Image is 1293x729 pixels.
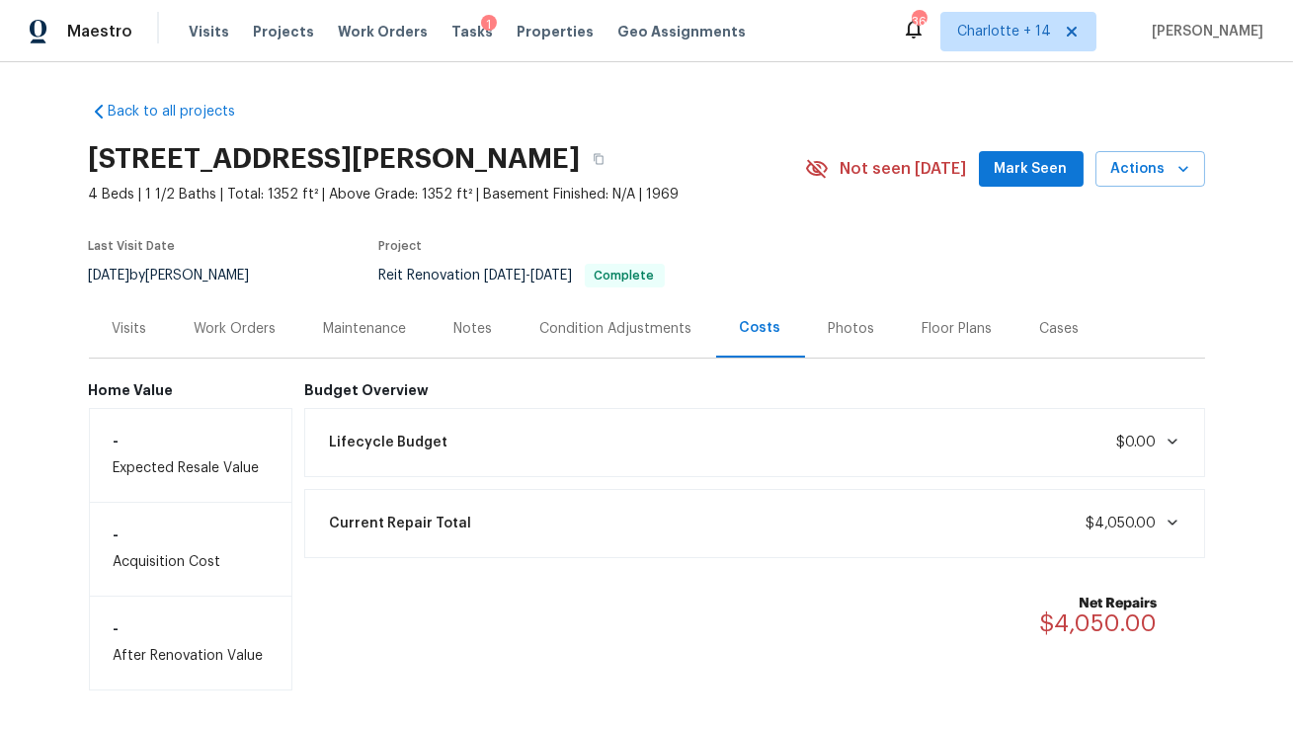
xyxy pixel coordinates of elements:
[114,433,269,448] h6: -
[113,319,147,339] div: Visits
[338,22,428,41] span: Work Orders
[587,270,663,282] span: Complete
[67,22,132,41] span: Maestro
[89,382,293,398] h6: Home Value
[912,12,926,32] div: 361
[531,269,573,283] span: [DATE]
[304,382,1205,398] h6: Budget Overview
[923,319,993,339] div: Floor Plans
[740,318,781,338] div: Costs
[454,319,493,339] div: Notes
[1040,611,1158,635] span: $4,050.00
[485,269,526,283] span: [DATE]
[89,269,130,283] span: [DATE]
[451,25,493,39] span: Tasks
[617,22,746,41] span: Geo Assignments
[114,526,269,542] h6: -
[957,22,1051,41] span: Charlotte + 14
[89,503,293,596] div: Acquisition Cost
[995,157,1068,182] span: Mark Seen
[89,185,805,204] span: 4 Beds | 1 1/2 Baths | Total: 1352 ft² | Above Grade: 1352 ft² | Basement Finished: N/A | 1969
[1040,319,1080,339] div: Cases
[540,319,692,339] div: Condition Adjustments
[581,141,616,177] button: Copy Address
[324,319,407,339] div: Maintenance
[329,433,447,452] span: Lifecycle Budget
[517,22,594,41] span: Properties
[379,240,423,252] span: Project
[329,514,471,533] span: Current Repair Total
[1111,157,1189,182] span: Actions
[89,240,176,252] span: Last Visit Date
[114,620,269,636] h6: -
[841,159,967,179] span: Not seen [DATE]
[1087,517,1157,530] span: $4,050.00
[1095,151,1205,188] button: Actions
[979,151,1084,188] button: Mark Seen
[89,264,274,287] div: by [PERSON_NAME]
[379,269,665,283] span: Reit Renovation
[1117,436,1157,449] span: $0.00
[195,319,277,339] div: Work Orders
[189,22,229,41] span: Visits
[89,102,279,121] a: Back to all projects
[89,408,293,503] div: Expected Resale Value
[89,149,581,169] h2: [STREET_ADDRESS][PERSON_NAME]
[481,15,497,35] div: 1
[485,269,573,283] span: -
[1040,594,1158,613] b: Net Repairs
[89,596,293,690] div: After Renovation Value
[1144,22,1263,41] span: [PERSON_NAME]
[253,22,314,41] span: Projects
[829,319,875,339] div: Photos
